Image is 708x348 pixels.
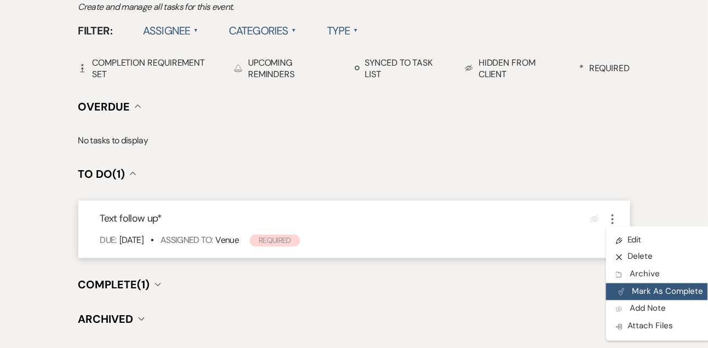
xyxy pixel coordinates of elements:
[78,280,161,291] button: Complete(1)
[78,167,125,181] span: To Do (1)
[160,235,212,246] span: Assigned To:
[616,321,674,332] span: Attach Files
[250,235,300,247] span: Required
[151,235,153,246] b: •
[355,57,449,80] div: Synced to task list
[579,62,630,74] div: Required
[234,57,338,80] div: Upcoming Reminders
[78,312,134,327] span: Archived
[78,134,630,148] p: No tasks to display
[78,101,141,112] button: Overdue
[465,57,564,80] div: Hidden from Client
[78,100,130,114] span: Overdue
[215,235,239,246] span: Venue
[100,212,162,225] span: Text follow up *
[119,235,143,246] span: [DATE]
[78,57,218,80] div: Completion Requirement Set
[100,235,117,246] span: Due:
[292,26,296,35] span: ▲
[78,278,150,292] span: Complete (1)
[78,169,136,179] button: To Do(1)
[229,21,296,40] label: Categories
[78,314,145,325] button: Archived
[78,22,113,39] span: Filter:
[354,26,358,35] span: ▲
[194,26,198,35] span: ▲
[327,21,358,40] label: Type
[143,21,198,40] label: Assignee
